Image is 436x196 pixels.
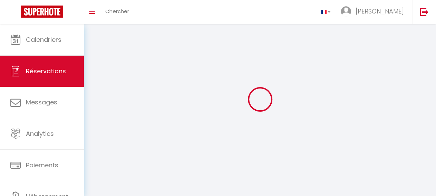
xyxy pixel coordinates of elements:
span: Calendriers [26,35,61,44]
span: Messages [26,98,57,106]
span: [PERSON_NAME] [356,7,404,16]
img: logout [420,8,428,16]
span: Réservations [26,67,66,75]
img: ... [341,6,351,17]
span: Analytics [26,129,54,138]
img: Super Booking [21,6,63,18]
span: Chercher [105,8,129,15]
span: Paiements [26,161,58,169]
